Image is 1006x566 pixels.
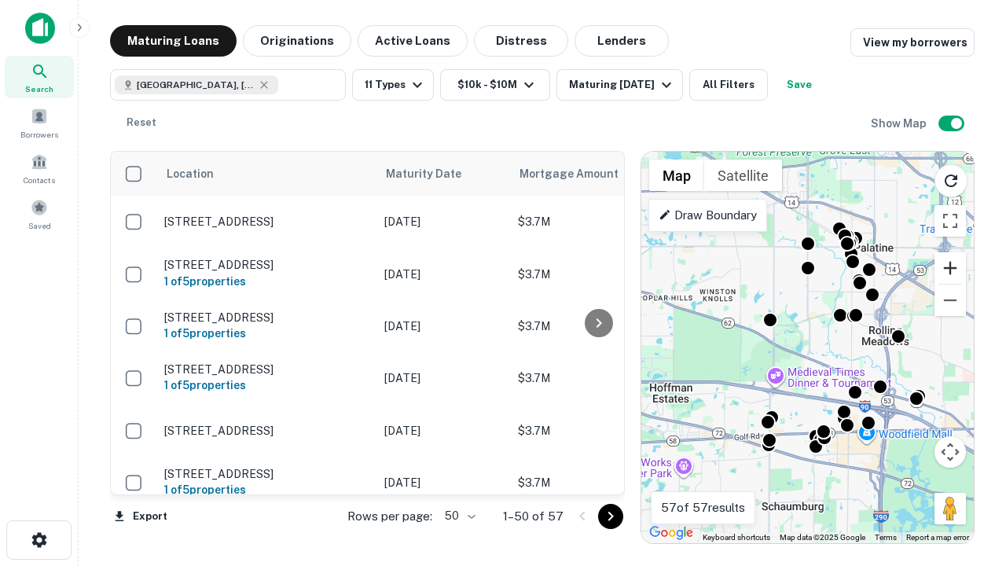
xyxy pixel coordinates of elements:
[774,69,824,101] button: Save your search to get updates of matches that match your search criteria.
[510,152,683,196] th: Mortgage Amount
[474,25,568,57] button: Distress
[934,164,967,197] button: Reload search area
[556,69,683,101] button: Maturing [DATE]
[934,493,966,524] button: Drag Pegman onto the map to open Street View
[384,369,502,387] p: [DATE]
[703,532,770,543] button: Keyboard shortcuts
[641,152,974,543] div: 0 0
[5,193,74,235] a: Saved
[156,152,376,196] th: Location
[384,474,502,491] p: [DATE]
[598,504,623,529] button: Go to next page
[927,390,1006,465] iframe: Chat Widget
[25,83,53,95] span: Search
[24,174,55,186] span: Contacts
[850,28,975,57] a: View my borrowers
[875,533,897,542] a: Terms (opens in new tab)
[25,13,55,44] img: capitalize-icon.png
[166,164,214,183] span: Location
[645,523,697,543] img: Google
[110,25,237,57] button: Maturing Loans
[518,422,675,439] p: $3.7M
[20,128,58,141] span: Borrowers
[871,115,929,132] h6: Show Map
[352,69,434,101] button: 11 Types
[243,25,351,57] button: Originations
[164,325,369,342] h6: 1 of 5 properties
[28,219,51,232] span: Saved
[520,164,639,183] span: Mortgage Amount
[5,56,74,98] a: Search
[518,474,675,491] p: $3.7M
[440,69,550,101] button: $10k - $10M
[384,266,502,283] p: [DATE]
[164,377,369,394] h6: 1 of 5 properties
[164,273,369,290] h6: 1 of 5 properties
[649,160,704,191] button: Show street map
[518,318,675,335] p: $3.7M
[164,467,369,481] p: [STREET_ADDRESS]
[5,101,74,144] a: Borrowers
[689,69,768,101] button: All Filters
[164,258,369,272] p: [STREET_ADDRESS]
[164,481,369,498] h6: 1 of 5 properties
[661,498,745,517] p: 57 of 57 results
[569,75,676,94] div: Maturing [DATE]
[164,362,369,377] p: [STREET_ADDRESS]
[503,507,564,526] p: 1–50 of 57
[518,369,675,387] p: $3.7M
[376,152,510,196] th: Maturity Date
[518,266,675,283] p: $3.7M
[386,164,482,183] span: Maturity Date
[137,78,255,92] span: [GEOGRAPHIC_DATA], [GEOGRAPHIC_DATA]
[934,252,966,284] button: Zoom in
[384,213,502,230] p: [DATE]
[439,505,478,527] div: 50
[116,107,167,138] button: Reset
[659,206,757,225] p: Draw Boundary
[384,318,502,335] p: [DATE]
[164,424,369,438] p: [STREET_ADDRESS]
[934,205,966,237] button: Toggle fullscreen view
[110,505,171,528] button: Export
[780,533,865,542] span: Map data ©2025 Google
[645,523,697,543] a: Open this area in Google Maps (opens a new window)
[934,285,966,316] button: Zoom out
[384,422,502,439] p: [DATE]
[906,533,969,542] a: Report a map error
[5,147,74,189] a: Contacts
[518,213,675,230] p: $3.7M
[358,25,468,57] button: Active Loans
[704,160,782,191] button: Show satellite imagery
[164,215,369,229] p: [STREET_ADDRESS]
[347,507,432,526] p: Rows per page:
[164,311,369,325] p: [STREET_ADDRESS]
[575,25,669,57] button: Lenders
